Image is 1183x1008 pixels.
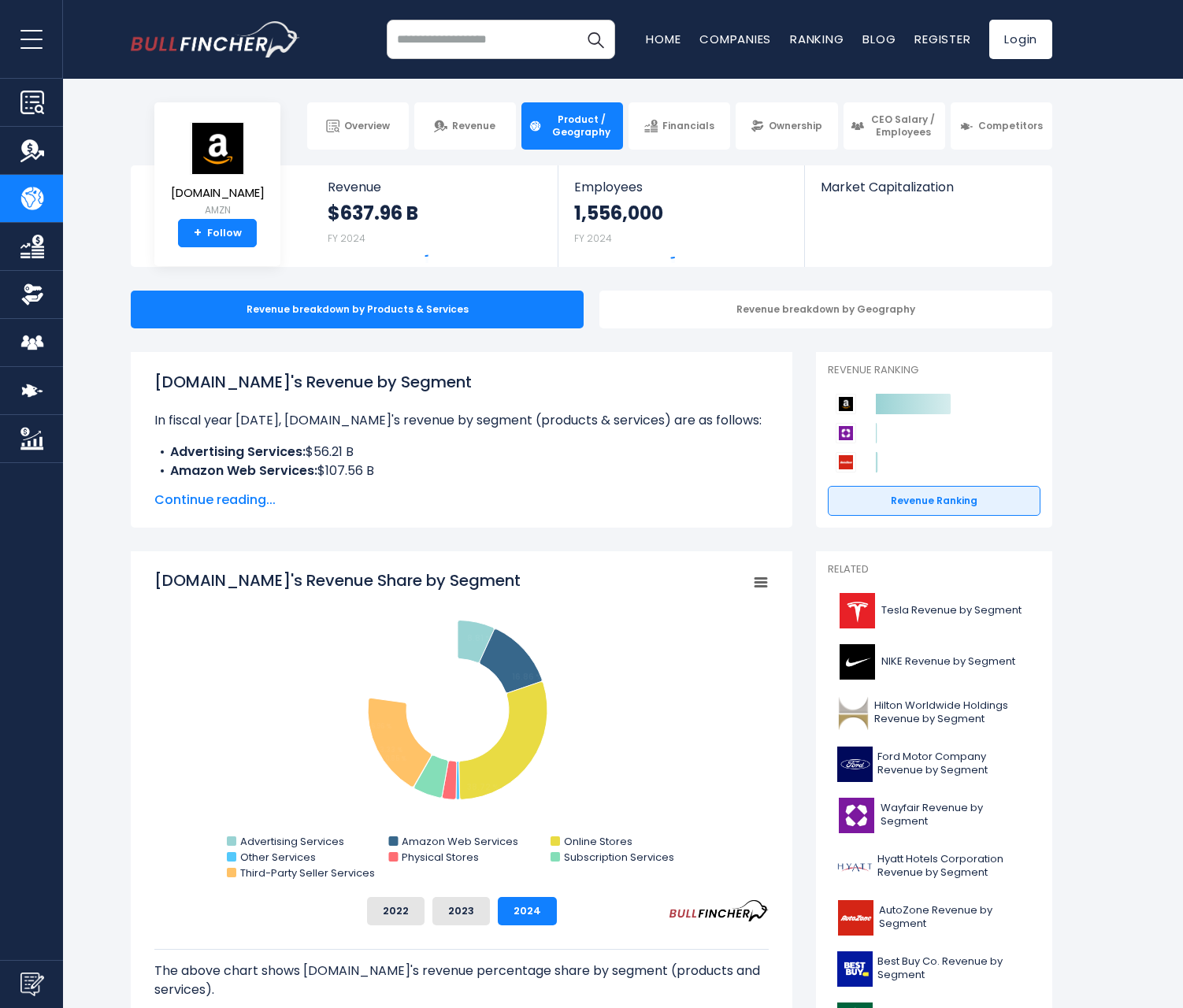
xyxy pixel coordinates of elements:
[178,219,257,247] a: +Follow
[629,102,730,150] a: Financials
[154,411,769,430] p: In fiscal year [DATE], [DOMAIN_NAME]'s revenue by segment (products & services) are as follows:
[20,283,44,306] img: Ownership
[879,904,1031,931] span: AutoZone Revenue by Segment
[869,113,938,138] span: CEO Salary / Employees
[877,750,1031,777] span: Ford Motor Company Revenue by Segment
[564,834,632,849] text: Online Stores
[828,743,1040,786] a: Ford Motor Company Revenue by Segment
[467,632,492,644] tspan: 8.81 %
[131,21,300,57] a: Go to homepage
[414,102,516,150] a: Revenue
[402,834,518,849] text: Amazon Web Services
[769,120,822,132] span: Ownership
[402,850,479,865] text: Physical Stores
[821,180,1035,195] span: Market Capitalization
[951,102,1052,150] a: Competitors
[547,113,616,138] span: Product / Geography
[828,691,1040,735] a: Hilton Worldwide Holdings Revenue by Segment
[828,563,1040,576] p: Related
[328,232,365,245] small: FY 2024
[154,370,769,394] h1: [DOMAIN_NAME]'s Revenue by Segment
[828,364,1040,377] p: Revenue Ranking
[512,671,543,683] tspan: 16.86 %
[307,102,409,150] a: Overview
[828,896,1040,939] a: AutoZone Revenue by Segment
[790,31,844,47] a: Ranking
[170,461,317,480] b: Amazon Web Services:
[836,452,856,472] img: AutoZone competitors logo
[574,232,612,245] small: FY 2024
[574,201,663,225] strong: 1,556,000
[328,201,418,225] strong: $637.96 B
[881,604,1022,617] span: Tesla Revenue by Segment
[646,31,681,47] a: Home
[662,120,714,132] span: Financials
[862,31,896,47] a: Blog
[837,849,873,884] img: H logo
[521,102,623,150] a: Product / Geography
[240,850,316,865] text: Other Services
[881,802,1031,828] span: Wayfair Revenue by Segment
[978,120,1043,132] span: Competitors
[877,853,1031,880] span: Hyatt Hotels Corporation Revenue by Segment
[154,962,769,999] p: The above chart shows [DOMAIN_NAME]'s revenue percentage share by segment (products and services).
[154,443,769,461] li: $56.21 B
[131,291,584,328] div: Revenue breakdown by Products & Services
[699,31,771,47] a: Companies
[171,187,265,200] span: [DOMAIN_NAME]
[131,21,300,57] img: bullfincher logo
[837,951,873,987] img: BBY logo
[154,569,769,884] svg: Amazon.com's Revenue Share by Segment
[828,845,1040,888] a: Hyatt Hotels Corporation Revenue by Segment
[828,486,1040,516] a: Revenue Ranking
[432,897,490,925] button: 2023
[844,102,945,150] a: CEO Salary / Employees
[989,20,1052,59] a: Login
[828,640,1040,684] a: NIKE Revenue by Segment
[171,203,265,217] small: AMZN
[385,754,406,763] tspan: 0.85 %
[240,834,344,849] text: Advertising Services
[837,798,876,833] img: W logo
[836,423,856,443] img: Wayfair competitors logo
[170,121,265,220] a: [DOMAIN_NAME] AMZN
[194,226,202,240] strong: +
[837,644,877,680] img: NKE logo
[599,291,1052,328] div: Revenue breakdown by Geography
[877,955,1031,982] span: Best Buy Co. Revenue by Segment
[240,865,375,880] text: Third-Party Seller Services
[467,781,499,793] tspan: 38.72 %
[154,491,769,510] span: Continue reading...
[836,394,856,414] img: Amazon.com competitors logo
[371,722,391,731] tspan: 6.96 %
[312,165,558,267] a: Revenue $637.96 B FY 2024
[154,569,521,591] tspan: [DOMAIN_NAME]'s Revenue Share by Segment
[874,699,1031,726] span: Hilton Worldwide Holdings Revenue by Segment
[367,897,425,925] button: 2022
[914,31,970,47] a: Register
[828,947,1040,991] a: Best Buy Co. Revenue by Segment
[828,794,1040,837] a: Wayfair Revenue by Segment
[837,747,873,782] img: F logo
[805,165,1051,221] a: Market Capitalization
[154,461,769,480] li: $107.56 B
[380,746,402,754] tspan: 3.33 %
[837,900,874,936] img: AZO logo
[170,443,306,461] b: Advertising Services:
[574,180,788,195] span: Employees
[837,695,870,731] img: HLT logo
[736,102,837,150] a: Ownership
[837,593,877,628] img: TSLA logo
[881,655,1015,669] span: NIKE Revenue by Segment
[498,897,557,925] button: 2024
[828,589,1040,632] a: Tesla Revenue by Segment
[452,120,495,132] span: Revenue
[388,651,423,663] tspan: 24.48 %
[558,165,803,267] a: Employees 1,556,000 FY 2024
[328,180,543,195] span: Revenue
[576,20,615,59] button: Search
[564,850,674,865] text: Subscription Services
[344,120,390,132] span: Overview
